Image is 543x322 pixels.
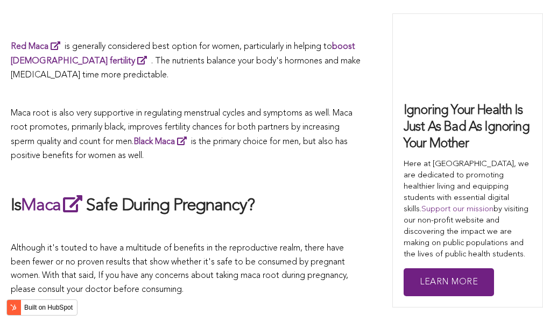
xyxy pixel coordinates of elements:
label: Built on HubSpot [20,300,77,314]
a: Red Maca [11,42,65,51]
a: Maca [21,197,86,214]
span: Maca root is also very supportive in regulating menstrual cycles and symptoms as well. Maca root ... [11,109,352,160]
img: HubSpot sprocket logo [7,301,20,314]
strong: Red Maca [11,42,48,51]
iframe: Chat Widget [489,270,543,322]
h2: Is Safe During Pregnancy? [11,193,361,218]
strong: Black Maca [133,138,175,146]
span: Although it's touted to have a multitude of benefits in the reproductive realm, there have been f... [11,244,348,294]
a: Learn More [404,268,494,297]
a: Black Maca [133,138,191,146]
button: Built on HubSpot [6,299,77,316]
span: is generally considered best option for women, particularly in helping to . The nutrients balance... [11,42,361,80]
